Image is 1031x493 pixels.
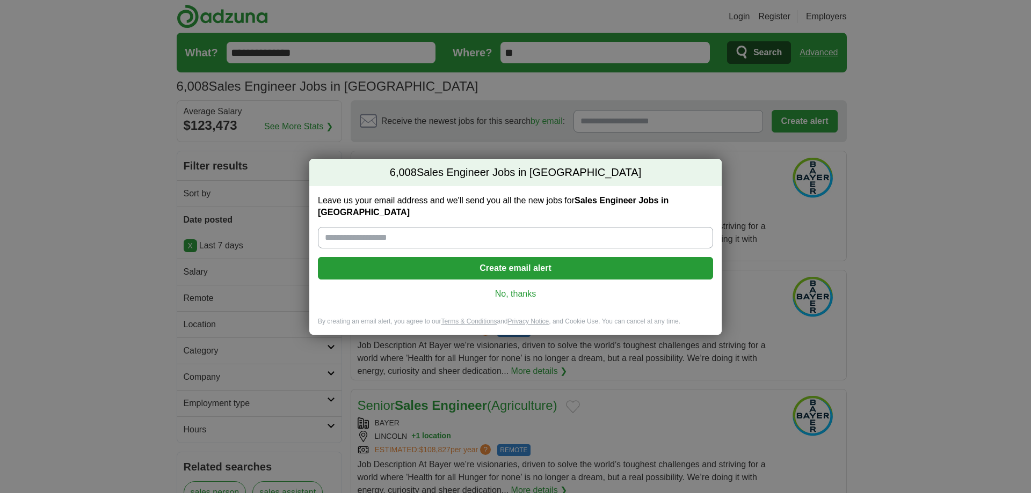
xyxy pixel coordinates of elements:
div: By creating an email alert, you agree to our and , and Cookie Use. You can cancel at any time. [309,317,722,335]
button: Create email alert [318,257,713,279]
a: Terms & Conditions [441,318,497,325]
a: Privacy Notice [508,318,549,325]
span: 6,008 [390,165,417,180]
label: Leave us your email address and we'll send you all the new jobs for [318,195,713,218]
a: No, thanks [326,288,705,300]
h2: Sales Engineer Jobs in [GEOGRAPHIC_DATA] [309,159,722,187]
